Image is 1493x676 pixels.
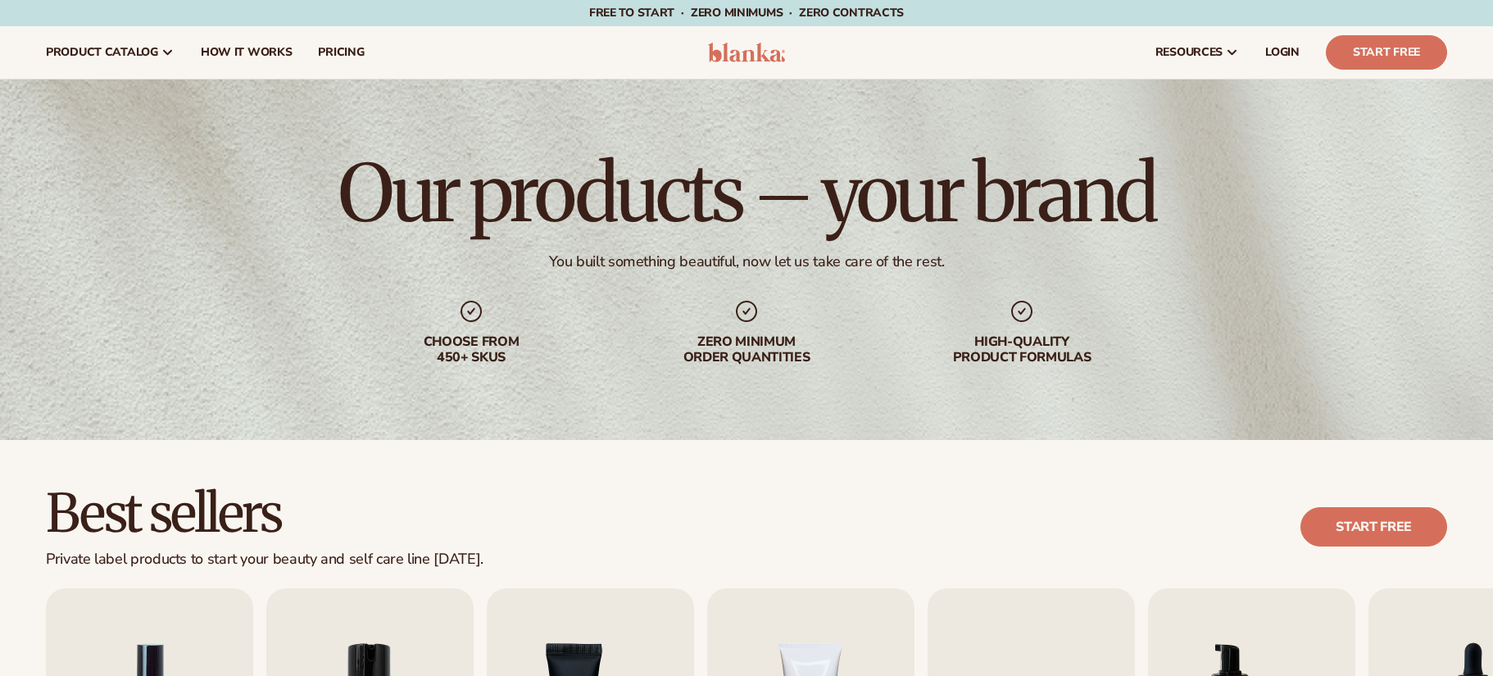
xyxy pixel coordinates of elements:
a: Start free [1300,507,1447,547]
a: product catalog [33,26,188,79]
h2: Best sellers [46,486,483,541]
span: resources [1155,46,1223,59]
a: How It Works [188,26,306,79]
div: You built something beautiful, now let us take care of the rest. [549,252,945,271]
span: product catalog [46,46,158,59]
h1: Our products – your brand [338,154,1155,233]
div: Zero minimum order quantities [642,334,851,365]
a: LOGIN [1252,26,1313,79]
span: Free to start · ZERO minimums · ZERO contracts [589,5,904,20]
a: Start Free [1326,35,1447,70]
span: How It Works [201,46,293,59]
span: pricing [318,46,364,59]
img: logo [708,43,786,62]
div: Private label products to start your beauty and self care line [DATE]. [46,551,483,569]
div: Choose from 450+ Skus [366,334,576,365]
div: High-quality product formulas [917,334,1127,365]
a: resources [1142,26,1252,79]
span: LOGIN [1265,46,1300,59]
a: pricing [305,26,377,79]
